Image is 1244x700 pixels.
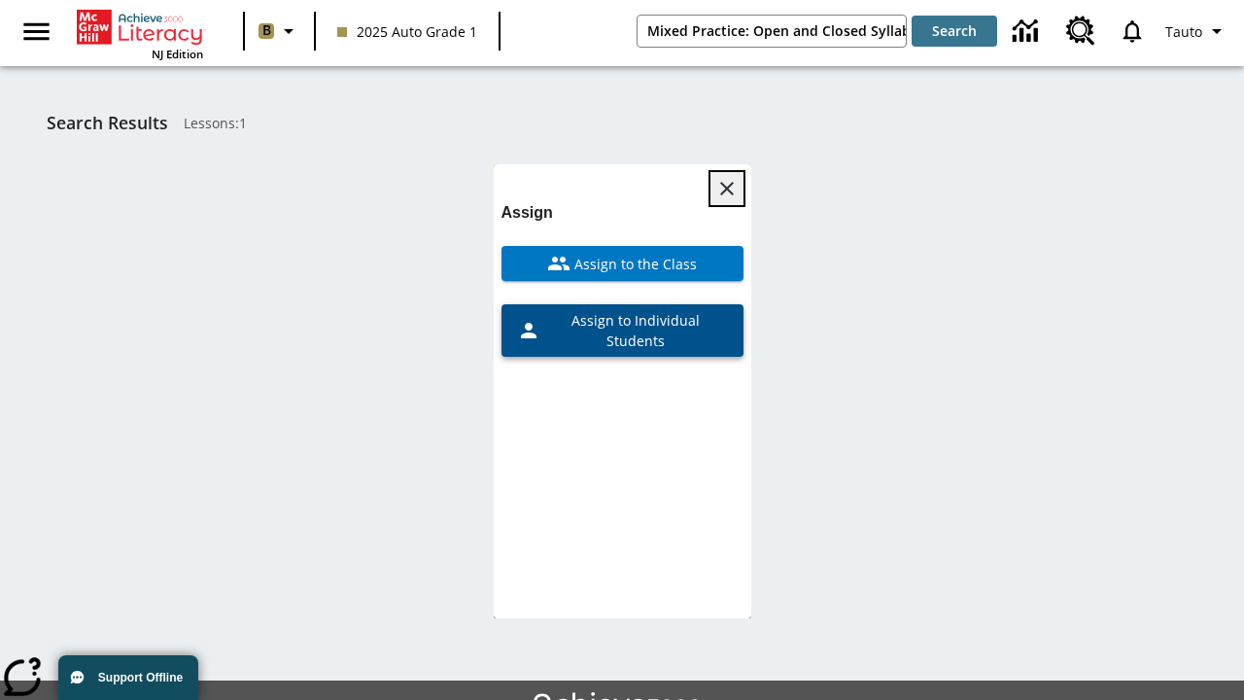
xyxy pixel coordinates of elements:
span: Support Offline [98,671,183,684]
div: Home [77,6,203,61]
h6: Assign [501,199,743,227]
a: Home [77,8,203,47]
span: Assign to the Class [570,254,697,274]
button: Open side menu [8,3,65,60]
input: search field [638,16,906,47]
span: NJ Edition [152,47,203,61]
span: B [262,18,271,43]
a: Data Center [1001,5,1054,58]
button: Assign to the Class [501,246,743,281]
div: lesson details [494,164,751,618]
span: 2025 Auto Grade 1 [337,21,477,42]
a: Notifications [1107,6,1158,56]
span: Assign to Individual Students [540,310,728,351]
button: Boost Class color is light brown. Change class color [251,14,308,49]
button: Search [912,16,997,47]
span: Tauto [1165,21,1202,42]
a: Resource Center, Will open in new tab [1054,5,1107,57]
button: Close [710,172,743,205]
span: Lessons : 1 [184,113,247,133]
button: Profile/Settings [1158,14,1236,49]
button: Assign to Individual Students [501,304,743,357]
h1: Search Results [47,113,168,133]
button: Support Offline [58,655,198,700]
